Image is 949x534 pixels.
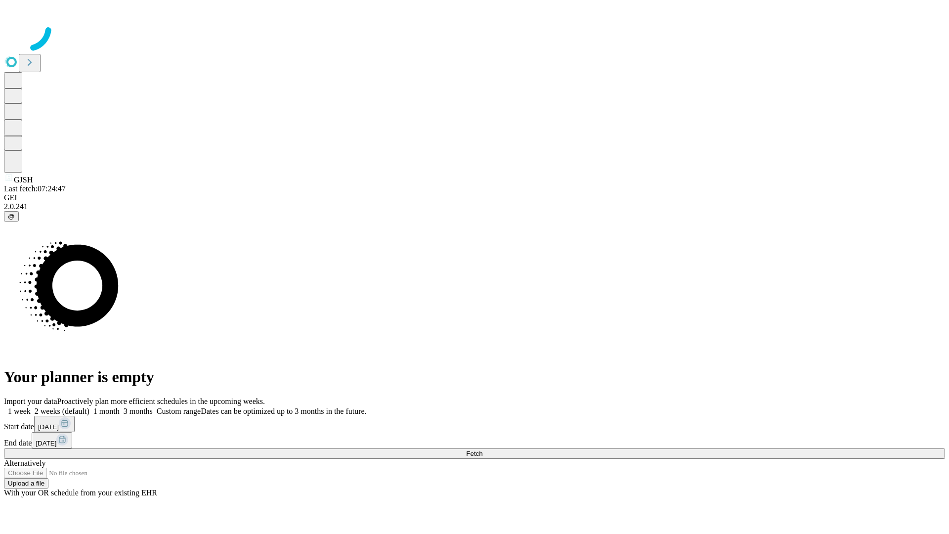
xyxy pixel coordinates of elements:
[8,213,15,220] span: @
[57,397,265,405] span: Proactively plan more efficient schedules in the upcoming weeks.
[4,448,945,459] button: Fetch
[4,459,45,467] span: Alternatively
[157,407,201,415] span: Custom range
[201,407,366,415] span: Dates can be optimized up to 3 months in the future.
[93,407,120,415] span: 1 month
[34,416,75,432] button: [DATE]
[4,489,157,497] span: With your OR schedule from your existing EHR
[4,193,945,202] div: GEI
[8,407,31,415] span: 1 week
[4,397,57,405] span: Import your data
[466,450,482,457] span: Fetch
[4,416,945,432] div: Start date
[14,176,33,184] span: GJSH
[4,211,19,222] button: @
[36,440,56,447] span: [DATE]
[4,432,945,448] div: End date
[4,368,945,386] h1: Your planner is empty
[38,423,59,431] span: [DATE]
[4,184,66,193] span: Last fetch: 07:24:47
[4,478,48,489] button: Upload a file
[124,407,153,415] span: 3 months
[4,202,945,211] div: 2.0.241
[35,407,89,415] span: 2 weeks (default)
[32,432,72,448] button: [DATE]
